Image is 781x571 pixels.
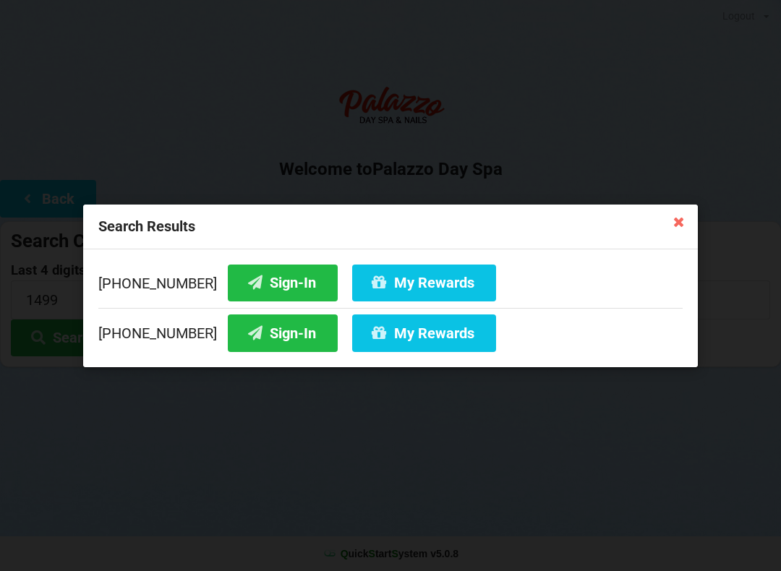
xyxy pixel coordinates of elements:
button: My Rewards [352,264,496,301]
button: Sign-In [228,314,338,351]
button: Sign-In [228,264,338,301]
button: My Rewards [352,314,496,351]
div: [PHONE_NUMBER] [98,307,683,351]
div: [PHONE_NUMBER] [98,264,683,307]
div: Search Results [83,205,698,249]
